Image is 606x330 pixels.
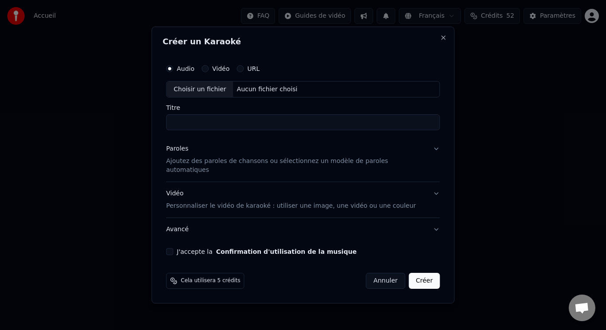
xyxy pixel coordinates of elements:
[166,182,440,217] button: VidéoPersonnaliser le vidéo de karaoké : utiliser une image, une vidéo ou une couleur
[166,145,189,154] div: Paroles
[366,273,405,289] button: Annuler
[212,66,229,72] label: Vidéo
[409,273,440,289] button: Créer
[233,85,301,94] div: Aucun fichier choisi
[177,66,195,72] label: Audio
[181,277,240,284] span: Cela utilisera 5 crédits
[166,105,440,111] label: Titre
[166,138,440,182] button: ParolesAjoutez des paroles de chansons ou sélectionnez un modèle de paroles automatiques
[163,38,444,46] h2: Créer un Karaoké
[166,189,416,210] div: Vidéo
[216,248,357,255] button: J'accepte la
[167,82,233,97] div: Choisir un fichier
[177,248,357,255] label: J'accepte la
[166,218,440,241] button: Avancé
[248,66,260,72] label: URL
[166,157,426,175] p: Ajoutez des paroles de chansons ou sélectionnez un modèle de paroles automatiques
[166,202,416,210] p: Personnaliser le vidéo de karaoké : utiliser une image, une vidéo ou une couleur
